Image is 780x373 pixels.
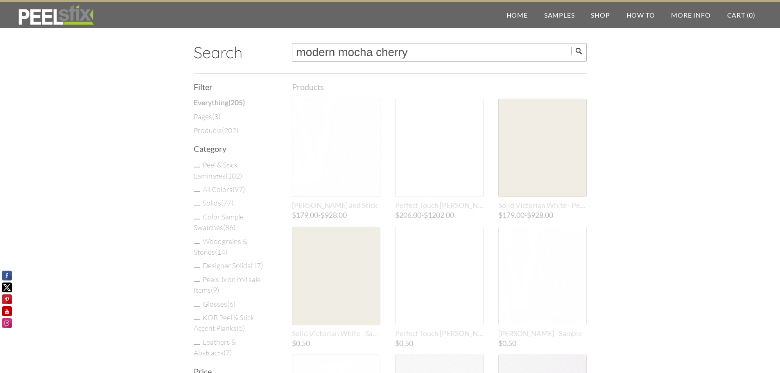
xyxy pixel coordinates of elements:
span: 7 [226,348,230,357]
span: Solid Victorian White - Peel and Stick [498,201,587,210]
span: 205 [231,98,243,107]
span: $1202.00 [424,211,454,219]
span: - [292,212,380,219]
a: Peel & Stick Laminates [194,160,242,180]
h2: Search [194,43,272,62]
input: Submit [571,47,587,55]
span: 14 [217,247,225,256]
span: Solid Victorian White - Sample [292,329,380,338]
input: Woodgrains & Stones(14) [194,243,200,244]
span: ( ) [237,323,245,332]
span: ( ) [223,223,235,232]
span: 9 [213,285,217,294]
span: ( ) [228,98,245,107]
img: REFACE SUPPLIES [16,5,95,25]
span: 6 [229,299,233,308]
a: Samples [536,2,583,28]
a: More Info [663,2,719,28]
a: Perfect Touch [PERSON_NAME] and Stick [395,99,484,210]
span: ( ) [224,348,232,357]
a: Solids [203,198,233,207]
span: ( ) [211,285,219,294]
a: Pages(3) [194,111,220,122]
a: How To [618,2,663,28]
span: ( ) [233,185,245,194]
span: ( ) [251,261,263,270]
a: Perfect Touch [PERSON_NAME] - Sample [395,227,484,338]
span: $928.00 [527,211,553,219]
span: Matte Ash White - Sample [498,329,587,338]
input: Designer Solids(17) [194,267,200,268]
span: $0.50 [292,339,310,348]
a: Color Sample Swatches [194,212,244,232]
span: $179.00 [292,211,318,219]
a: Designer Solids [203,261,263,270]
a: Woodgrains & Stones [194,237,247,256]
input: All Colors(97) [194,191,200,192]
span: Perfect Touch Matte White - Sample [395,329,484,338]
span: ( ) [221,198,233,207]
a: Solid Victorian White - Peel and Stick [498,99,587,210]
a: Peelstix on roll sale Items [194,275,261,294]
a: Everything(205) [194,97,245,108]
a: All Colors [203,185,245,194]
span: ( ) [215,247,227,256]
span: ( ) [227,299,235,308]
input: Peelstix on roll sale Items(9) [194,281,200,282]
span: - [498,212,587,219]
a: [PERSON_NAME] and Stick [292,99,380,210]
a: Shop [583,2,618,28]
span: 5 [239,323,243,332]
input: Leathers & Abstracts(7) [194,344,200,345]
span: 17 [253,261,261,270]
span: 102 [228,171,240,180]
span: $928.00 [321,211,347,219]
a: Cart (0) [719,2,764,28]
h3: Filter [194,83,272,91]
span: ( ) [226,171,242,180]
span: $0.50 [498,339,516,348]
span: ( ) [222,126,238,135]
span: 202 [224,126,236,135]
a: Home [498,2,536,28]
a: KOR Peel & Stick Accent Planks [194,313,254,332]
span: 86 [225,223,233,232]
span: 77 [223,198,231,207]
span: Perfect Touch Matte White - Peel and Stick [395,201,484,210]
a: Products(202) [194,125,238,136]
span: Matte Ash White - Peel and Stick [292,201,380,210]
span: 0 [749,11,753,19]
span: $206.00 [395,211,421,219]
a: Solid Victorian White - Sample [292,227,380,338]
span: ( ) [212,112,220,121]
span: $0.50 [395,339,413,348]
span: 3 [214,112,218,121]
a: Glosses [203,299,235,308]
span: 97 [235,185,243,194]
input: Glosses(6) [194,306,200,307]
span: $179.00 [498,211,525,219]
a: Leathers & Abstracts [194,337,236,357]
h3: Category [194,145,272,153]
input: KOR Peel & Stick Accent Planks(5) [194,319,200,320]
a: [PERSON_NAME] - Sample [498,227,587,338]
h3: Products [292,83,587,91]
span: - [395,212,484,219]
